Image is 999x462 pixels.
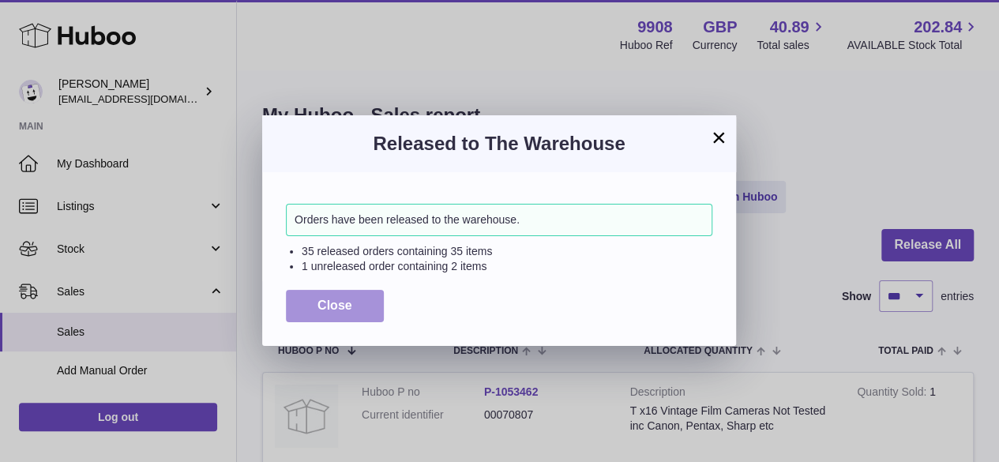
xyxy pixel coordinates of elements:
[317,299,352,312] span: Close
[286,131,712,156] h3: Released to The Warehouse
[709,128,728,147] button: ×
[286,290,384,322] button: Close
[302,244,712,259] li: 35 released orders containing 35 items
[286,204,712,236] div: Orders have been released to the warehouse.
[302,259,712,274] li: 1 unreleased order containing 2 items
